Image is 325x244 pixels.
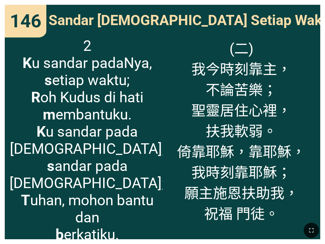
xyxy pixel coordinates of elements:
b: T [21,192,30,209]
span: 2 u sandar padaNya, etiap waktu; oh Kudus di hati embantuku. u sandar pada [DEMOGRAPHIC_DATA], an... [10,37,165,243]
b: s [47,157,55,174]
b: m [43,106,56,123]
b: K [23,54,32,71]
b: s [44,71,52,89]
span: (二) 我今時刻靠主， 不論苦樂； 聖靈居住心裡， 扶我軟弱。 倚靠耶穌，靠耶穌， 我時刻靠耶穌； 願主施恩扶助我， 祝福 門徒。 [177,37,306,223]
b: R [31,89,40,106]
b: K [36,123,46,140]
span: 146 [10,10,41,32]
